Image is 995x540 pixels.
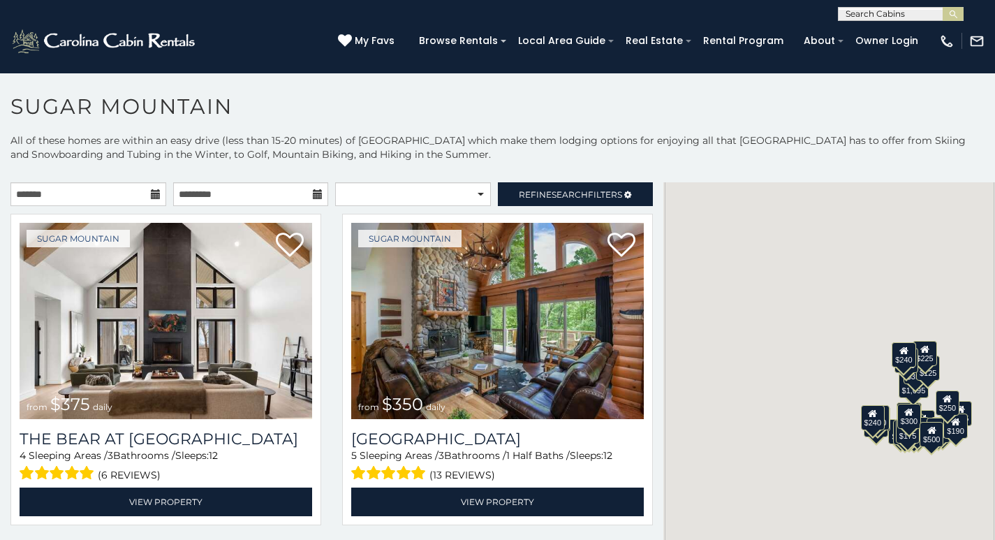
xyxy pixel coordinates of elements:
a: Owner Login [848,30,925,52]
img: 1714398141_thumbnail.jpeg [351,223,644,419]
span: 3 [438,449,444,462]
div: $195 [926,418,950,443]
a: Rental Program [696,30,790,52]
div: $250 [935,391,959,416]
span: 5 [351,449,357,462]
div: Sleeping Areas / Bathrooms / Sleeps: [351,448,644,484]
a: Real Estate [619,30,690,52]
div: $265 [897,402,921,428]
div: $225 [913,341,936,366]
a: About [797,30,842,52]
a: The Bear At [GEOGRAPHIC_DATA] [20,430,312,448]
a: Browse Rentals [412,30,505,52]
span: (6 reviews) [98,466,161,484]
div: $155 [948,401,971,426]
div: $225 [866,407,890,432]
span: 12 [603,449,612,462]
span: daily [93,402,112,412]
span: from [27,402,47,412]
div: $190 [943,414,967,439]
span: from [358,402,379,412]
a: Add to favorites [607,231,635,261]
span: 3 [108,449,113,462]
div: $170 [894,348,917,373]
span: $375 [50,394,90,414]
span: (13 reviews) [429,466,495,484]
div: $190 [896,402,920,428]
a: View Property [20,488,312,516]
img: mail-regular-white.png [969,34,985,49]
div: $1,095 [898,373,929,398]
span: 12 [209,449,218,462]
div: $240 [860,405,884,430]
a: Add to favorites [276,231,304,261]
a: Local Area Guide [511,30,612,52]
h3: The Bear At Sugar Mountain [20,430,312,448]
a: Sugar Mountain [358,230,462,247]
span: My Favs [355,34,395,48]
span: 1 Half Baths / [506,449,570,462]
img: phone-regular-white.png [939,34,955,49]
span: Search [552,189,588,200]
div: $210 [865,405,889,430]
img: White-1-2.png [10,27,199,55]
a: from $350 daily [351,223,644,419]
span: Refine Filters [519,189,622,200]
div: $500 [919,422,943,447]
span: daily [426,402,445,412]
a: Sugar Mountain [27,230,130,247]
a: from $375 daily [20,223,312,419]
span: 4 [20,449,26,462]
div: $200 [911,410,934,435]
div: $155 [893,420,917,445]
h3: Grouse Moor Lodge [351,430,644,448]
div: $300 [897,404,920,429]
div: $175 [895,418,919,444]
div: $240 [892,342,915,367]
a: [GEOGRAPHIC_DATA] [351,430,644,448]
div: $125 [915,356,939,381]
a: My Favs [338,34,398,49]
span: $350 [382,394,423,414]
a: RefineSearchFilters [498,182,654,206]
img: 1714387646_thumbnail.jpeg [20,223,312,419]
a: View Property [351,488,644,516]
div: Sleeping Areas / Bathrooms / Sleeps: [20,448,312,484]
